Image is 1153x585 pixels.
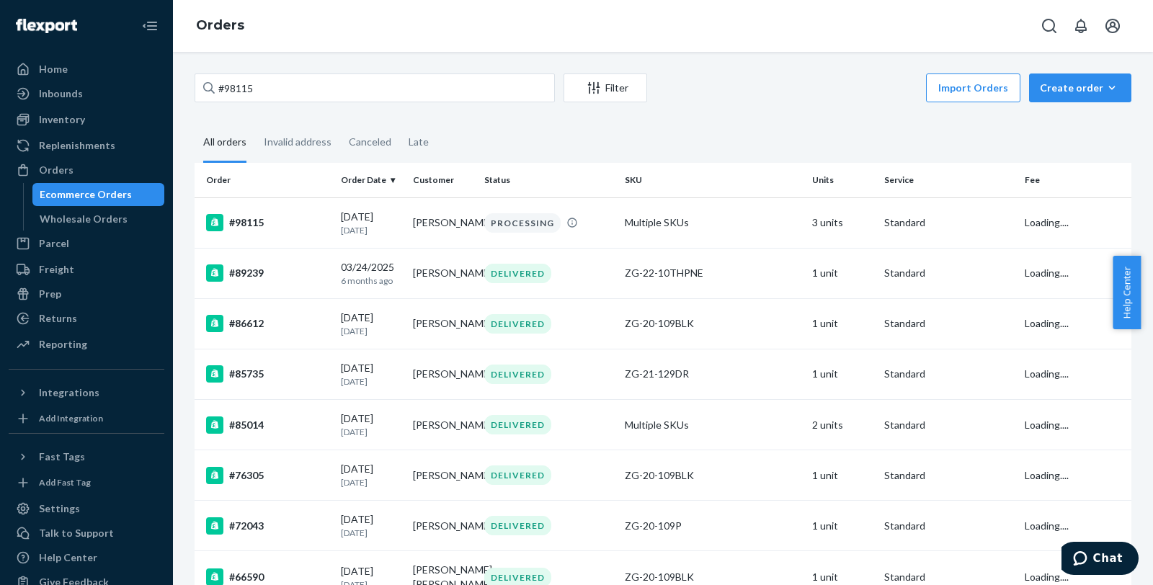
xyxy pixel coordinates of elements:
[484,465,551,485] div: DELIVERED
[625,367,801,381] div: ZG-21-129DR
[806,450,878,501] td: 1 unit
[9,232,164,255] a: Parcel
[619,197,806,248] td: Multiple SKUs
[32,207,165,231] a: Wholesale Orders
[349,123,391,161] div: Canceled
[39,501,80,516] div: Settings
[1019,349,1131,399] td: Loading....
[206,315,329,332] div: #86612
[484,213,561,233] div: PROCESSING
[341,224,401,236] p: [DATE]
[341,274,401,287] p: 6 months ago
[1019,248,1131,298] td: Loading....
[1019,298,1131,349] td: Loading....
[206,365,329,383] div: #85735
[9,307,164,330] a: Returns
[206,416,329,434] div: #85014
[9,546,164,569] a: Help Center
[40,212,128,226] div: Wholesale Orders
[39,112,85,127] div: Inventory
[625,468,801,483] div: ZG-20-109BLK
[1061,542,1139,578] iframe: Opens a widget where you can chat to one of our agents
[9,158,164,182] a: Orders
[135,12,164,40] button: Close Navigation
[407,349,479,399] td: [PERSON_NAME]
[1098,12,1127,40] button: Open account menu
[9,522,164,545] button: Talk to Support
[1019,197,1131,248] td: Loading....
[206,214,329,231] div: #98115
[1019,450,1131,501] td: Loading....
[413,174,473,186] div: Customer
[39,385,99,400] div: Integrations
[484,264,551,283] div: DELIVERED
[16,19,77,33] img: Flexport logo
[9,108,164,131] a: Inventory
[9,282,164,305] a: Prep
[32,183,165,206] a: Ecommerce Orders
[407,248,479,298] td: [PERSON_NAME]
[806,298,878,349] td: 1 unit
[39,86,83,101] div: Inbounds
[39,337,87,352] div: Reporting
[884,316,1013,331] p: Standard
[625,519,801,533] div: ZG-20-109P
[9,134,164,157] a: Replenishments
[407,197,479,248] td: [PERSON_NAME]
[9,445,164,468] button: Fast Tags
[806,349,878,399] td: 1 unit
[407,501,479,551] td: [PERSON_NAME]
[484,415,551,434] div: DELIVERED
[9,58,164,81] a: Home
[341,325,401,337] p: [DATE]
[39,526,114,540] div: Talk to Support
[806,400,878,450] td: 2 units
[806,248,878,298] td: 1 unit
[341,462,401,488] div: [DATE]
[407,450,479,501] td: [PERSON_NAME]
[1113,256,1141,329] span: Help Center
[39,412,103,424] div: Add Integration
[884,570,1013,584] p: Standard
[884,468,1013,483] p: Standard
[806,163,878,197] th: Units
[884,215,1013,230] p: Standard
[39,450,85,464] div: Fast Tags
[264,123,331,161] div: Invalid address
[9,474,164,491] a: Add Fast Tag
[806,501,878,551] td: 1 unit
[184,5,256,47] ol: breadcrumbs
[341,375,401,388] p: [DATE]
[9,381,164,404] button: Integrations
[39,236,69,251] div: Parcel
[1019,501,1131,551] td: Loading....
[341,260,401,287] div: 03/24/2025
[9,333,164,356] a: Reporting
[926,73,1020,102] button: Import Orders
[341,210,401,236] div: [DATE]
[341,512,401,539] div: [DATE]
[884,418,1013,432] p: Standard
[39,550,97,565] div: Help Center
[335,163,407,197] th: Order Date
[625,316,801,331] div: ZG-20-109BLK
[195,73,555,102] input: Search orders
[1019,163,1131,197] th: Fee
[39,287,61,301] div: Prep
[39,138,115,153] div: Replenishments
[564,81,646,95] div: Filter
[484,516,551,535] div: DELIVERED
[341,311,401,337] div: [DATE]
[619,163,806,197] th: SKU
[40,187,132,202] div: Ecommerce Orders
[9,82,164,105] a: Inbounds
[341,411,401,438] div: [DATE]
[625,570,801,584] div: ZG-20-109BLK
[884,266,1013,280] p: Standard
[564,73,647,102] button: Filter
[1029,73,1131,102] button: Create order
[619,400,806,450] td: Multiple SKUs
[206,264,329,282] div: #89239
[196,17,244,33] a: Orders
